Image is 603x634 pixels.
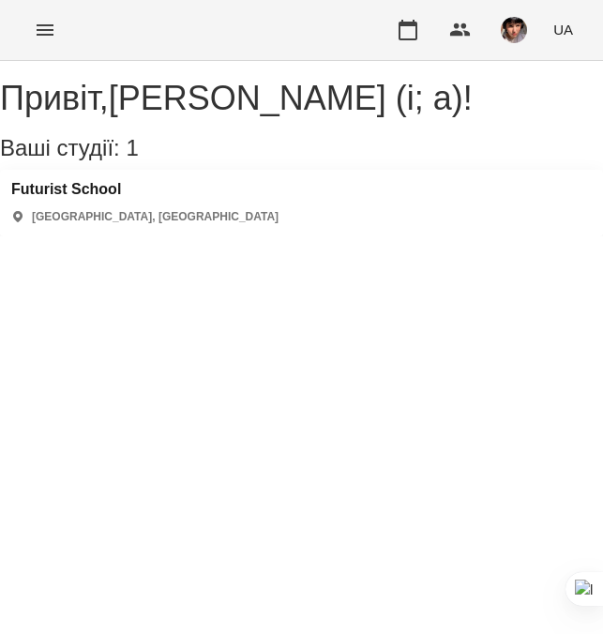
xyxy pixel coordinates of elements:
span: 1 [126,135,138,160]
button: Menu [23,8,68,53]
span: UA [553,20,573,39]
p: [GEOGRAPHIC_DATA], [GEOGRAPHIC_DATA] [32,209,279,225]
a: Futurist School [11,181,279,198]
button: UA [546,12,580,47]
img: b8fbca79ea57ea01ca40960d7c8fc480.jpg [501,17,527,43]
